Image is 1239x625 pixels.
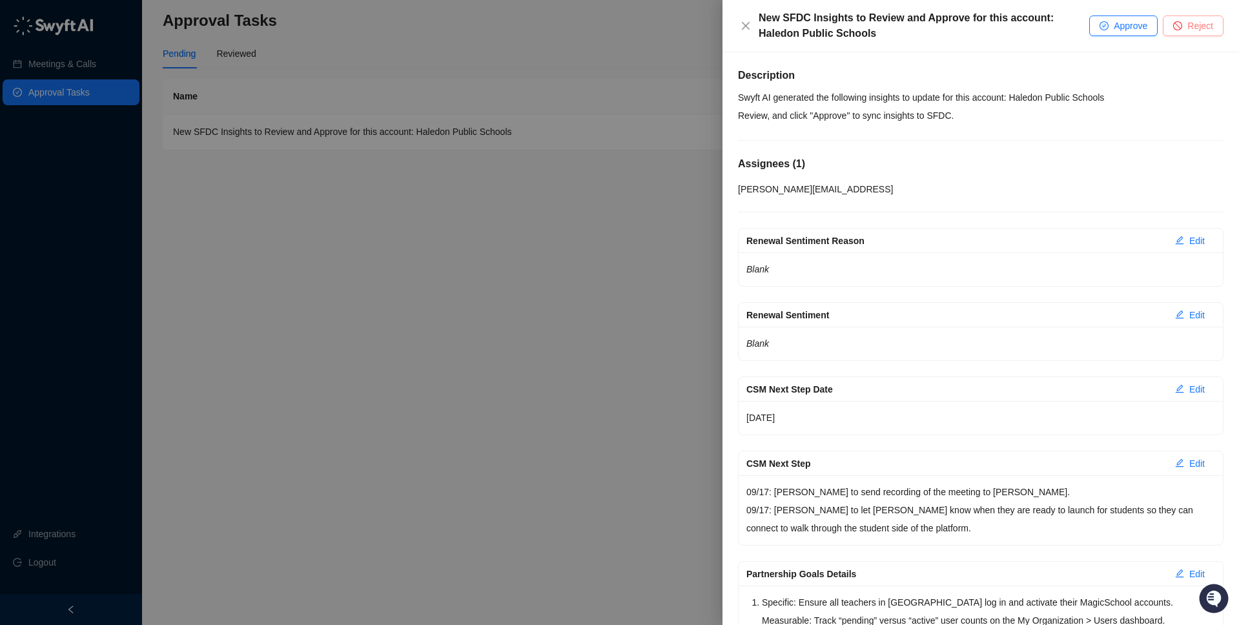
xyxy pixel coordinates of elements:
[738,88,1224,107] p: Swyft AI generated the following insights to update for this account: Haledon Public Schools
[746,567,1165,581] div: Partnership Goals Details
[746,483,1215,537] p: 09/17: [PERSON_NAME] to send recording of the meeting to [PERSON_NAME]. 09/17: [PERSON_NAME] to l...
[738,68,1224,83] h5: Description
[71,181,99,194] span: Status
[738,184,893,194] span: [PERSON_NAME][EMAIL_ADDRESS]
[1165,564,1215,584] button: Edit
[746,338,769,349] em: Blank
[53,176,105,199] a: 📶Status
[1189,456,1205,471] span: Edit
[8,176,53,199] a: 📚Docs
[1187,19,1213,33] span: Reject
[738,107,1224,125] p: Review, and click "Approve" to sync insights to SFDC.
[1175,458,1184,467] span: edit
[746,382,1165,396] div: CSM Next Step Date
[1173,21,1182,30] span: stop
[1198,582,1233,617] iframe: Open customer support
[128,212,156,222] span: Pylon
[1163,15,1224,36] button: Reject
[746,456,1165,471] div: CSM Next Step
[1175,569,1184,578] span: edit
[746,409,1215,427] p: [DATE]
[1165,379,1215,400] button: Edit
[1100,21,1109,30] span: check-circle
[1165,231,1215,251] button: Edit
[759,10,1089,41] div: New SFDC Insights to Review and Approve for this account: Haledon Public Schools
[746,234,1165,248] div: Renewal Sentiment Reason
[44,117,212,130] div: Start new chat
[1089,15,1158,36] button: Approve
[1175,384,1184,393] span: edit
[1114,19,1147,33] span: Approve
[1189,234,1205,248] span: Edit
[738,156,1224,172] h5: Assignees ( 1 )
[58,182,68,192] div: 📶
[1175,310,1184,319] span: edit
[1175,236,1184,245] span: edit
[1189,567,1205,581] span: Edit
[91,212,156,222] a: Powered byPylon
[13,52,235,72] p: Welcome 👋
[746,264,769,274] em: Blank
[13,13,39,39] img: Swyft AI
[1165,305,1215,325] button: Edit
[741,21,751,31] span: close
[44,130,163,140] div: We're available if you need us!
[13,117,36,140] img: 5124521997842_fc6d7dfcefe973c2e489_88.png
[13,72,235,93] h2: How can we help?
[26,181,48,194] span: Docs
[13,182,23,192] div: 📚
[1189,382,1205,396] span: Edit
[738,18,753,34] button: Close
[746,308,1165,322] div: Renewal Sentiment
[220,121,235,136] button: Start new chat
[1189,308,1205,322] span: Edit
[1165,453,1215,474] button: Edit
